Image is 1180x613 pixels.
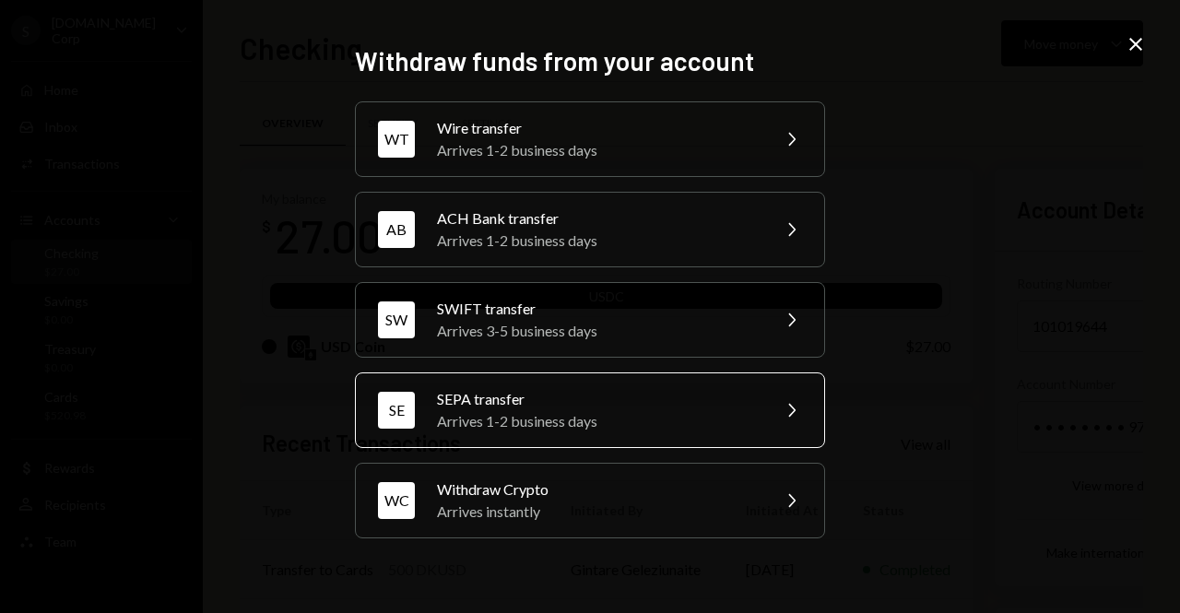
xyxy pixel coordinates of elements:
div: AB [378,211,415,248]
button: SWSWIFT transferArrives 3-5 business days [355,282,825,358]
h2: Withdraw funds from your account [355,43,825,79]
div: SW [378,301,415,338]
div: SE [378,392,415,429]
div: SEPA transfer [437,388,758,410]
div: Wire transfer [437,117,758,139]
div: WC [378,482,415,519]
button: SESEPA transferArrives 1-2 business days [355,372,825,448]
button: ABACH Bank transferArrives 1-2 business days [355,192,825,267]
div: WT [378,121,415,158]
button: WTWire transferArrives 1-2 business days [355,101,825,177]
div: Arrives 1-2 business days [437,230,758,252]
div: SWIFT transfer [437,298,758,320]
div: Withdraw Crypto [437,478,758,501]
div: Arrives instantly [437,501,758,523]
button: WCWithdraw CryptoArrives instantly [355,463,825,538]
div: ACH Bank transfer [437,207,758,230]
div: Arrives 1-2 business days [437,139,758,161]
div: Arrives 3-5 business days [437,320,758,342]
div: Arrives 1-2 business days [437,410,758,432]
